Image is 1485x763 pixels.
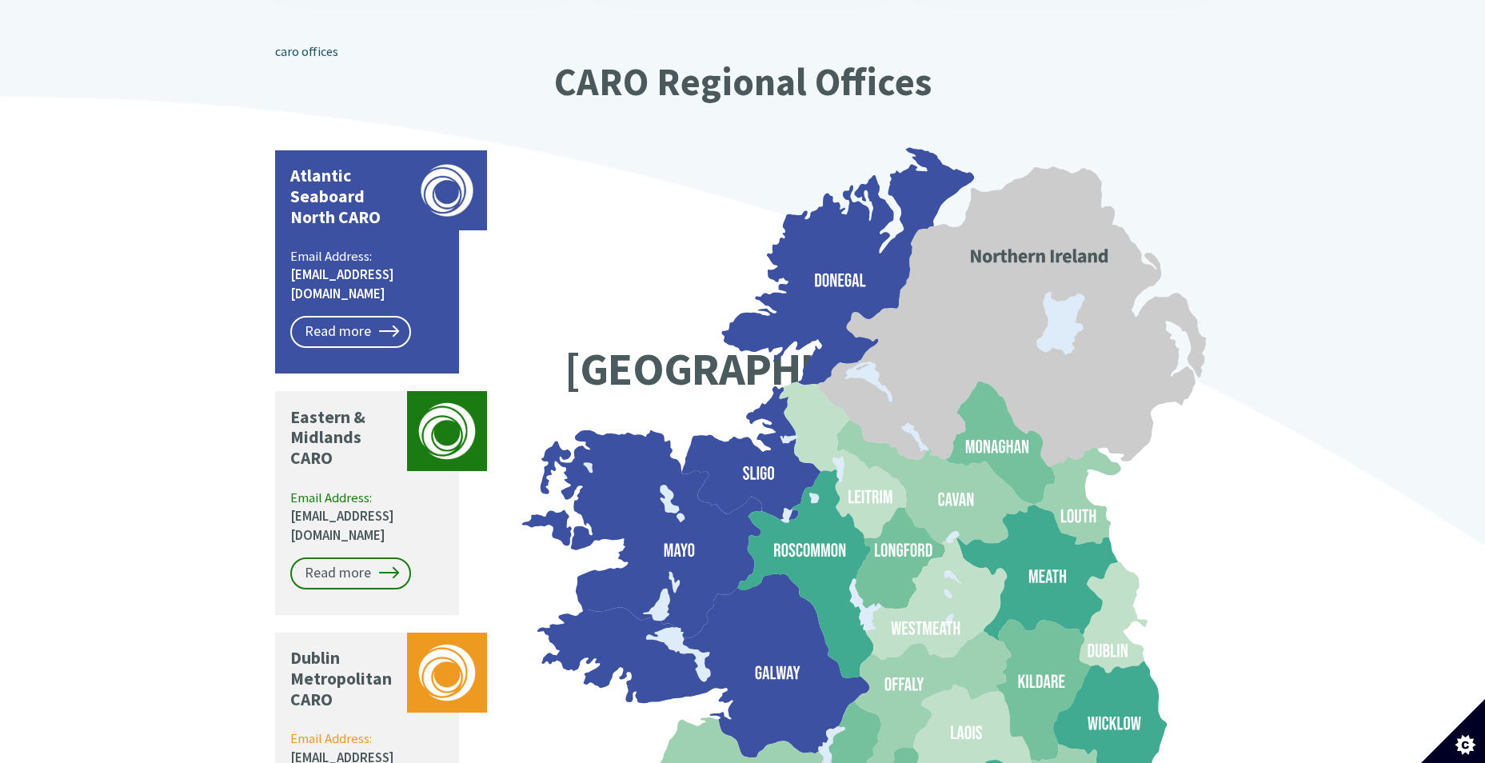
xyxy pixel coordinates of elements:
p: Dublin Metropolitan CARO [290,648,399,710]
p: Eastern & Midlands CARO [290,407,399,469]
p: Email Address: [290,247,446,304]
button: Set cookie preferences [1421,699,1485,763]
p: Atlantic Seaboard North CARO [290,166,399,228]
text: [GEOGRAPHIC_DATA] [565,340,974,397]
a: caro offices [275,43,338,59]
h2: CARO Regional Offices [275,61,1211,103]
p: Email Address: [290,489,446,545]
a: Read more [290,316,411,348]
a: [EMAIL_ADDRESS][DOMAIN_NAME] [290,266,394,302]
a: Read more [290,557,411,589]
a: [EMAIL_ADDRESS][DOMAIN_NAME] [290,507,394,544]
